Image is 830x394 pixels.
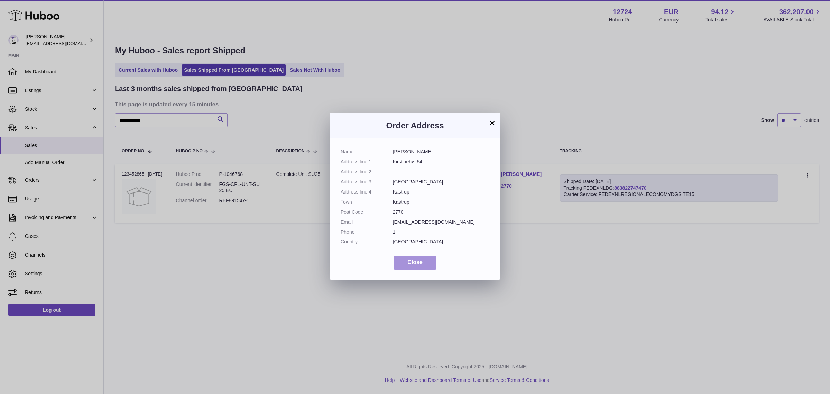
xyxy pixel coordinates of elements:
dd: [EMAIL_ADDRESS][DOMAIN_NAME] [393,219,490,225]
dd: 2770 [393,209,490,215]
dd: [GEOGRAPHIC_DATA] [393,179,490,185]
dd: 1 [393,229,490,235]
dt: Address line 4 [341,189,393,195]
dt: Town [341,199,393,205]
dt: Email [341,219,393,225]
dt: Address line 3 [341,179,393,185]
dt: Address line 1 [341,159,393,165]
dd: Kastrup [393,199,490,205]
button: × [488,119,496,127]
dd: Kastrup [393,189,490,195]
dd: Kirstinehøj 54 [393,159,490,165]
dt: Post Code [341,209,393,215]
h3: Order Address [341,120,489,131]
dt: Country [341,239,393,245]
button: Close [394,256,436,270]
dd: [GEOGRAPHIC_DATA] [393,239,490,245]
dt: Phone [341,229,393,235]
dd: [PERSON_NAME] [393,149,490,155]
span: Close [407,259,423,265]
dt: Name [341,149,393,155]
dt: Address line 2 [341,169,393,175]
